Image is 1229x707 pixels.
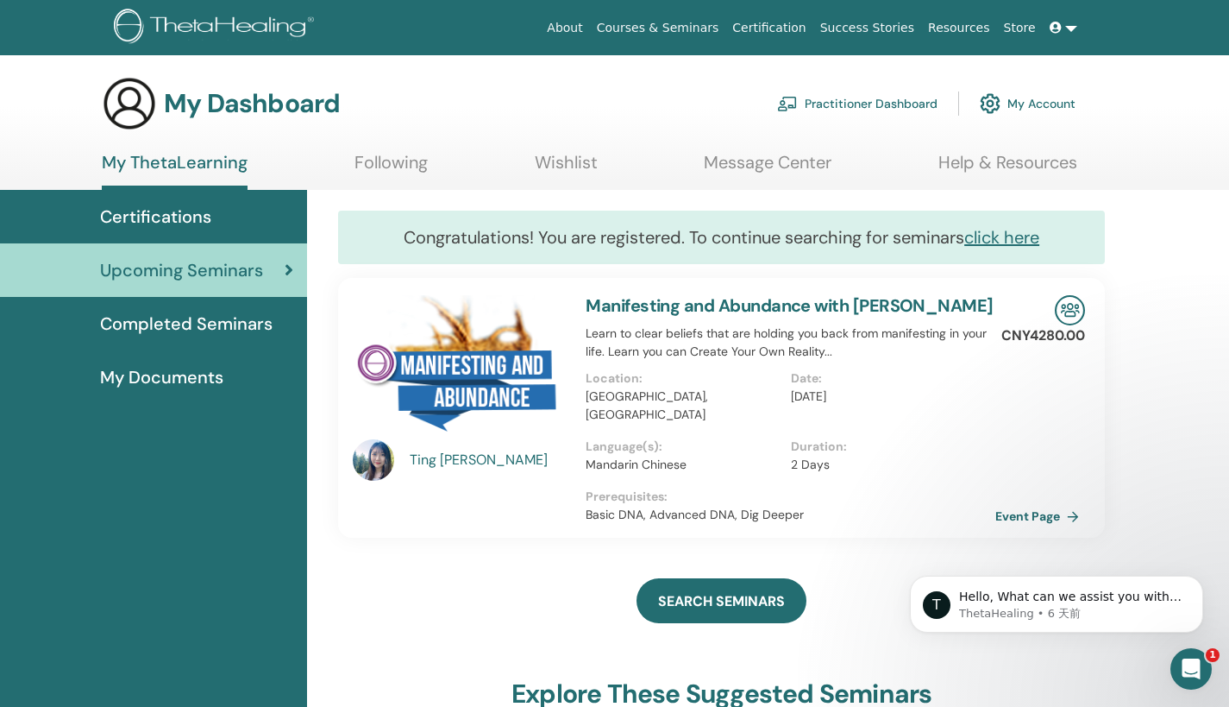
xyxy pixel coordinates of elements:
a: Store [997,12,1043,44]
img: In-Person Seminar [1055,295,1085,325]
a: click here [964,226,1039,249]
p: [DATE] [791,388,985,406]
span: Completed Seminars [100,311,273,337]
a: Help & Resources [938,152,1077,186]
a: SEARCH SEMINARS [636,578,806,623]
p: [GEOGRAPHIC_DATA], [GEOGRAPHIC_DATA] [586,388,780,424]
p: Date : [791,369,985,388]
a: Certification [725,12,812,44]
p: Duration : [791,438,985,456]
a: My Account [980,85,1075,123]
p: Language(s) : [586,438,780,456]
span: My Documents [100,364,223,390]
p: Basic DNA, Advanced DNA, Dig Deeper [586,506,995,524]
img: cog.svg [980,89,1000,118]
a: My ThetaLearning [102,152,248,190]
img: logo.png [114,9,320,47]
p: CNY4280.00 [1001,325,1085,346]
a: About [540,12,589,44]
a: Practitioner Dashboard [777,85,937,123]
span: SEARCH SEMINARS [658,592,785,610]
img: default.jpg [353,439,394,481]
a: Resources [921,12,997,44]
div: Congratulations! You are registered. To continue searching for seminars [338,211,1105,264]
iframe: Intercom live chat [1170,648,1212,690]
span: Upcoming Seminars [100,257,263,283]
a: Wishlist [535,152,598,186]
a: Manifesting and Abundance with [PERSON_NAME] [586,294,994,317]
p: Mandarin Chinese [586,456,780,474]
span: 1 [1206,648,1220,662]
iframe: Intercom notifications 消息 [884,540,1229,660]
p: Prerequisites : [586,488,995,506]
img: chalkboard-teacher.svg [777,96,798,111]
img: Manifesting and Abundance [353,295,565,445]
h3: My Dashboard [164,88,340,119]
span: Certifications [100,204,211,230]
a: Following [354,152,428,186]
a: Courses & Seminars [590,12,726,44]
a: Event Page [995,503,1086,529]
p: 2 Days [791,456,985,474]
img: generic-user-icon.jpg [102,76,157,131]
a: Ting [PERSON_NAME] [410,450,569,470]
a: Message Center [704,152,831,186]
p: Location : [586,369,780,388]
a: Success Stories [813,12,921,44]
p: Learn to clear beliefs that are holding you back from manifesting in your life. Learn you can Cre... [586,325,995,361]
